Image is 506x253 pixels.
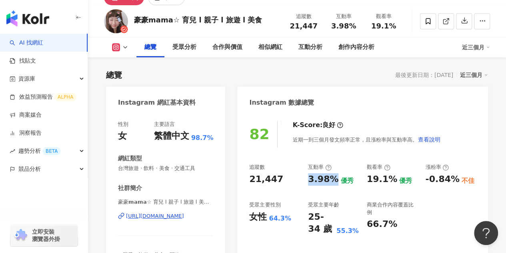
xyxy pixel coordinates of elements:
div: 社群簡介 [118,184,142,192]
span: 3.98% [331,22,356,30]
div: 觀看率 [368,12,399,20]
div: 64.3% [269,214,291,223]
div: 性別 [118,121,128,128]
span: 豪豪𝗺𝗮𝗺𝗮☆ 育兒 l 親子 l 旅遊 l 美食 | babyhao628 [118,198,213,206]
span: 98.7% [191,134,214,142]
div: 受眾分析 [172,43,196,52]
span: 資源庫 [18,70,35,88]
div: 21,447 [249,173,283,186]
div: 漲粉率 [425,164,449,171]
div: 總覽 [106,69,122,81]
img: KOL Avatar [104,9,128,33]
a: [URL][DOMAIN_NAME] [118,213,213,220]
div: 追蹤數 [249,164,265,171]
div: 相似網紅 [258,43,282,52]
div: 優秀 [399,176,412,185]
div: 近三個月 [462,41,490,54]
a: 找貼文 [10,57,36,65]
span: 競品分析 [18,160,41,178]
a: 效益預測報告ALPHA [10,93,76,101]
div: 女性 [249,211,267,223]
div: 互動分析 [298,43,322,52]
div: 66.7% [367,218,397,231]
div: 豪豪𝗺𝗮𝗺𝗮☆ 育兒 l 親子 l 旅遊 l 美食 [134,15,262,25]
a: 商案媒合 [10,111,42,119]
div: Instagram 數據總覽 [249,98,314,107]
div: 受眾主要性別 [249,201,280,208]
span: 台灣旅遊 · 飲料 · 美食 · 交通工具 [118,165,213,172]
div: Instagram 網紅基本資料 [118,98,196,107]
a: 洞察報告 [10,129,42,137]
div: 19.1% [367,173,397,186]
div: K-Score : [292,121,343,130]
div: 觀看率 [367,164,390,171]
span: 立即安裝 瀏覽器外掛 [32,228,60,243]
div: 女 [118,130,127,142]
div: 最後更新日期：[DATE] [395,72,453,78]
a: chrome extension立即安裝 瀏覽器外掛 [10,225,78,246]
div: 82 [249,126,269,142]
div: 優秀 [340,176,353,185]
span: 19.1% [371,22,396,30]
div: 繁體中文 [154,130,189,142]
span: 21,447 [290,22,317,30]
div: 合作與價值 [212,43,242,52]
div: 55.3% [336,227,359,235]
div: 互動率 [328,12,359,20]
div: 商業合作內容覆蓋比例 [367,201,418,216]
iframe: Help Scout Beacon - Open [474,221,498,245]
div: 網紅類型 [118,154,142,163]
div: 受眾主要年齡 [308,201,339,208]
div: 良好 [322,121,335,130]
span: 查看說明 [418,136,440,143]
div: 25-34 歲 [308,211,334,236]
div: 主要語言 [154,121,175,128]
span: rise [10,148,15,154]
a: searchAI 找網紅 [10,39,43,47]
div: [URL][DOMAIN_NAME] [126,213,184,220]
div: 3.98% [308,173,338,186]
div: 總覽 [144,43,156,52]
span: 趨勢分析 [18,142,61,160]
div: 追蹤數 [288,12,319,20]
div: 創作內容分析 [338,43,374,52]
div: 近三個月 [460,70,488,80]
img: chrome extension [13,229,28,242]
button: 查看說明 [417,132,440,148]
img: logo [6,10,49,26]
div: -0.84% [425,173,459,186]
div: 近期一到三個月發文頻率正常，且漲粉率與互動率高。 [292,132,440,148]
div: 互動率 [308,164,332,171]
div: 不佳 [462,176,474,185]
div: BETA [42,147,61,155]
